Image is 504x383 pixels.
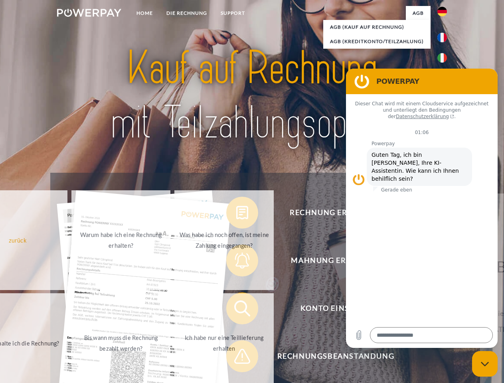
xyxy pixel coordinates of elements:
[323,34,431,49] a: AGB (Kreditkonto/Teilzahlung)
[160,6,214,20] a: DIE RECHNUNG
[437,33,447,42] img: fr
[437,53,447,63] img: it
[57,9,121,17] img: logo-powerpay-white.svg
[214,6,252,20] a: SUPPORT
[226,292,434,324] button: Konto einsehen
[76,229,166,251] div: Warum habe ich eine Rechnung erhalten?
[323,20,431,34] a: AGB (Kauf auf Rechnung)
[238,292,433,324] span: Konto einsehen
[346,69,498,348] iframe: Messaging-Fenster
[238,340,433,372] span: Rechnungsbeanstandung
[174,190,274,290] a: Was habe ich noch offen, ist meine Zahlung eingegangen?
[76,38,428,153] img: title-powerpay_de.svg
[179,229,269,251] div: Was habe ich noch offen, ist meine Zahlung eingegangen?
[130,6,160,20] a: Home
[226,197,434,229] button: Rechnung erhalten?
[179,332,269,354] div: Ich habe nur eine Teillieferung erhalten
[226,340,434,372] button: Rechnungsbeanstandung
[472,351,498,377] iframe: Schaltfläche zum Öffnen des Messaging-Fensters; Konversation läuft
[406,6,431,20] a: agb
[437,7,447,16] img: de
[226,245,434,276] button: Mahnung erhalten?
[76,332,166,354] div: Bis wann muss die Rechnung bezahlt werden?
